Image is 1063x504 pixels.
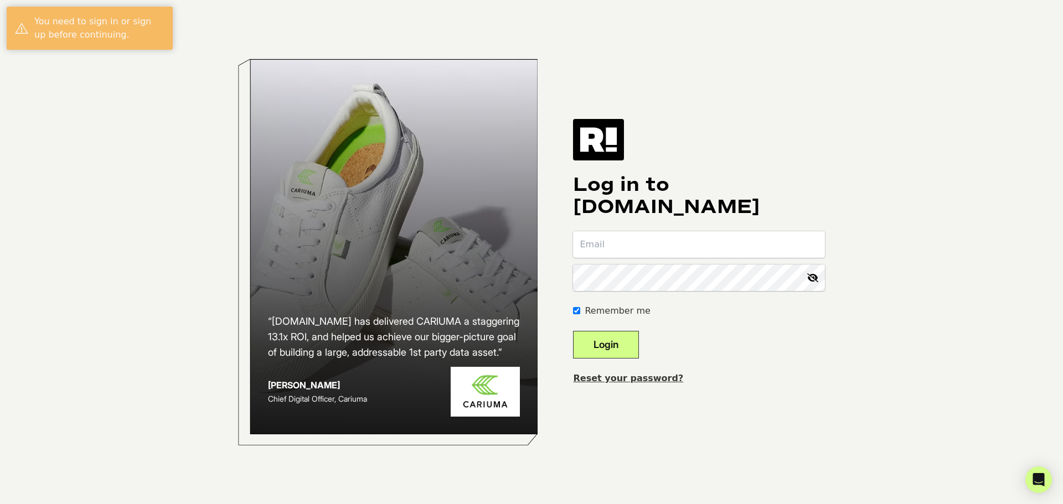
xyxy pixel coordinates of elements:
span: Chief Digital Officer, Cariuma [268,394,367,403]
label: Remember me [585,304,650,318]
a: Reset your password? [573,373,683,383]
button: Login [573,331,639,358]
input: Email [573,231,825,258]
strong: [PERSON_NAME] [268,380,340,391]
img: Cariuma [451,367,520,417]
img: Retention.com [573,119,624,160]
div: You need to sign in or sign up before continuing. [34,15,164,41]
h1: Log in to [DOMAIN_NAME] [573,174,825,218]
div: Open Intercom Messenger [1025,466,1052,493]
h2: “[DOMAIN_NAME] has delivered CARIUMA a staggering 13.1x ROI, and helped us achieve our bigger-pic... [268,314,520,360]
